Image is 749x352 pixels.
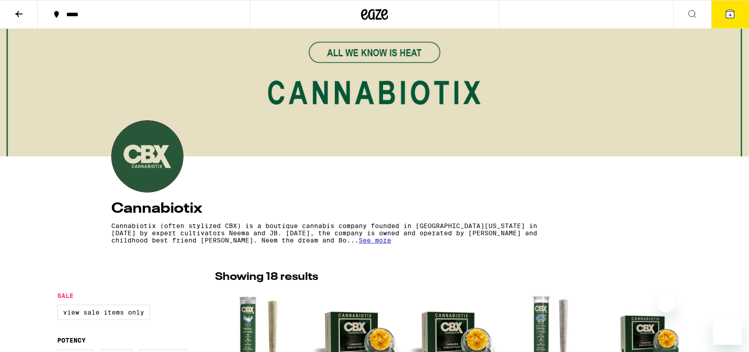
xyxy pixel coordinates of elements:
[711,0,749,28] button: 4
[112,121,183,192] img: Cannabiotix logo
[57,337,86,344] legend: Potency
[111,222,558,244] p: Cannabiotix (often stylized CBX) is a boutique cannabis company founded in [GEOGRAPHIC_DATA][US_S...
[729,12,731,18] span: 4
[713,316,742,345] iframe: Button to launch messaging window
[57,292,73,299] legend: Sale
[111,201,638,216] h4: Cannabiotix
[359,237,391,244] span: See more
[215,270,318,285] p: Showing 18 results
[657,294,675,312] iframe: Close message
[57,305,150,320] label: View Sale Items Only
